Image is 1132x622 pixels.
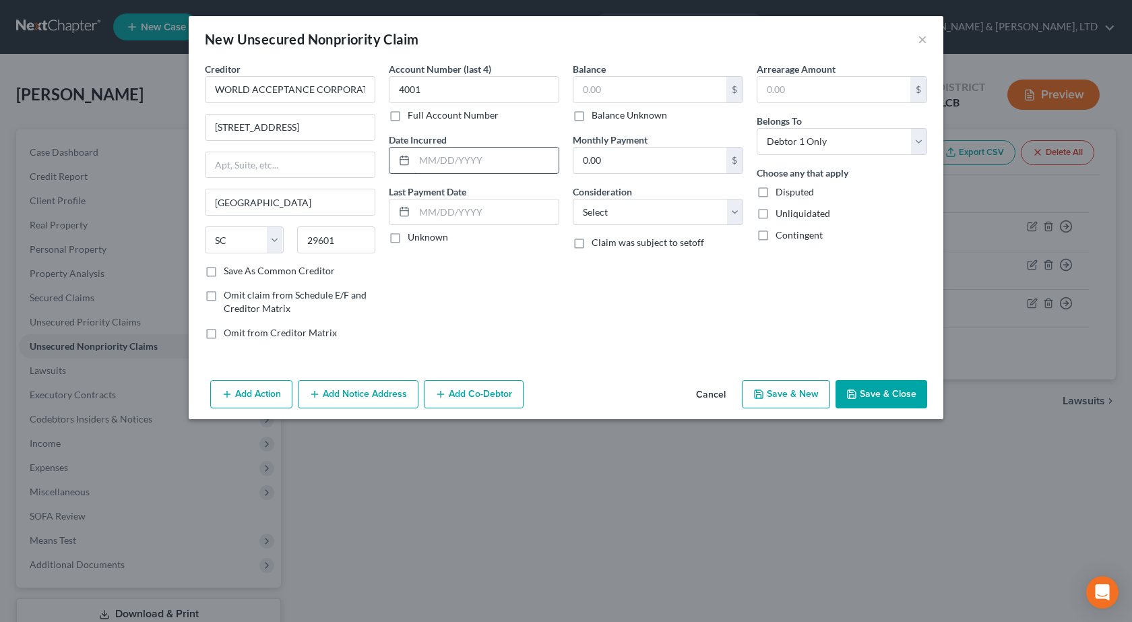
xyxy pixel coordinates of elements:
input: MM/DD/YYYY [414,199,559,225]
input: 0.00 [573,148,726,173]
button: Add Action [210,380,292,408]
button: Add Notice Address [298,380,418,408]
div: Open Intercom Messenger [1086,576,1119,609]
span: Disputed [776,186,814,197]
span: Unliquidated [776,208,830,219]
button: Save & Close [836,380,927,408]
input: Apt, Suite, etc... [206,152,375,178]
label: Date Incurred [389,133,447,147]
label: Balance [573,62,606,76]
button: Save & New [742,380,830,408]
input: XXXX [389,76,559,103]
span: Omit from Creditor Matrix [224,327,337,338]
div: New Unsecured Nonpriority Claim [205,30,418,49]
label: Save As Common Creditor [224,264,335,278]
button: × [918,31,927,47]
div: $ [910,77,926,102]
label: Last Payment Date [389,185,466,199]
span: Belongs To [757,115,802,127]
label: Full Account Number [408,108,499,122]
div: $ [726,77,743,102]
input: 0.00 [573,77,726,102]
label: Arrearage Amount [757,62,836,76]
button: Add Co-Debtor [424,380,524,408]
span: Omit claim from Schedule E/F and Creditor Matrix [224,289,367,314]
label: Choose any that apply [757,166,848,180]
label: Balance Unknown [592,108,667,122]
label: Account Number (last 4) [389,62,491,76]
input: Enter city... [206,189,375,215]
input: Enter address... [206,115,375,140]
input: 0.00 [757,77,910,102]
label: Consideration [573,185,632,199]
div: $ [726,148,743,173]
span: Contingent [776,229,823,241]
label: Unknown [408,230,448,244]
input: MM/DD/YYYY [414,148,559,173]
span: Creditor [205,63,241,75]
span: Claim was subject to setoff [592,237,704,248]
input: Enter zip... [297,226,376,253]
button: Cancel [685,381,736,408]
input: Search creditor by name... [205,76,375,103]
label: Monthly Payment [573,133,648,147]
